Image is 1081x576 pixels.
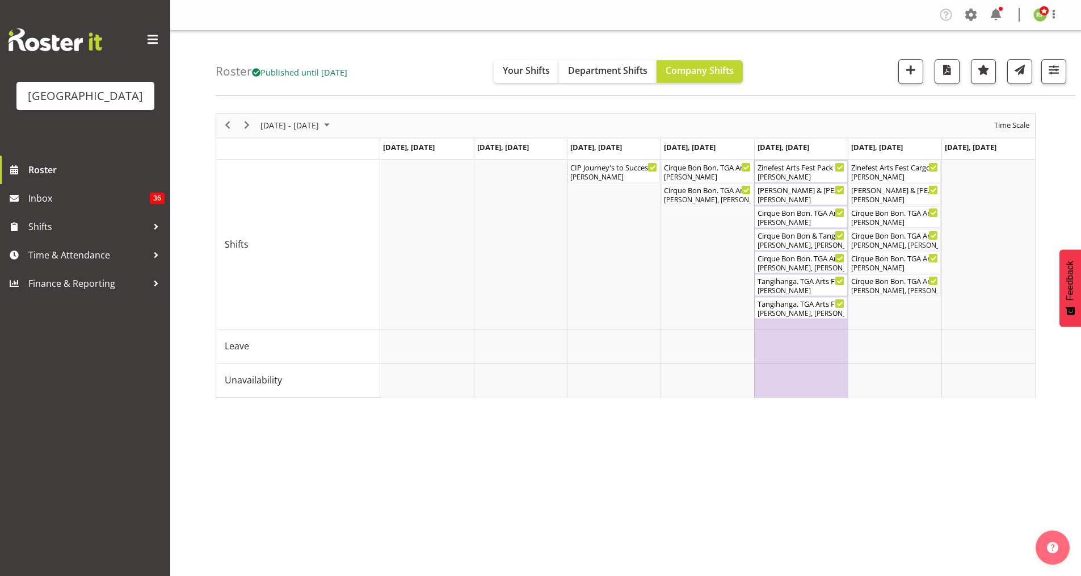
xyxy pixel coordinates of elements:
button: Company Shifts [657,60,743,83]
span: [DATE], [DATE] [945,142,996,152]
span: [DATE], [DATE] [758,142,809,152]
div: Tangihanga. TGA Arts Fest ( ) [758,298,844,309]
div: previous period [218,114,237,137]
div: Cirque Bon Bon. TGA Arts Fest ( ) [851,275,938,286]
td: Shifts resource [216,160,380,329]
span: [DATE], [DATE] [851,142,903,152]
span: Time & Attendance [28,247,148,264]
div: [PERSON_NAME] [758,218,844,228]
div: [PERSON_NAME] & [PERSON_NAME] Wedding ( ) [851,184,938,195]
span: Feedback [1065,261,1075,300]
div: Shifts"s event - Cirque Bon Bon. TGA Arts Fest Begin From Saturday, October 25, 2025 at 6:30:00 P... [848,274,941,296]
button: Time Scale [992,118,1032,132]
div: Shifts"s event - Cirque Bon Bon. TGA Arts Fest. FOHM Shift Begin From Friday, October 24, 2025 at... [755,206,847,228]
div: Shifts"s event - Tangihanga. TGA Arts Fest. FOHM Shift Begin From Friday, October 24, 2025 at 6:0... [755,274,847,296]
button: Next [239,118,255,132]
div: [PERSON_NAME], [PERSON_NAME], [PERSON_NAME], [PERSON_NAME] Awhina [PERSON_NAME], [PERSON_NAME], [... [664,195,751,205]
td: Unavailability resource [216,364,380,398]
div: Cirque Bon Bon. TGA Arts Fest ( ) [758,252,844,264]
div: [PERSON_NAME] [851,263,938,273]
div: Shifts"s event - Cirque Bon Bon & Tangihanga Bar Shift Begin From Friday, October 24, 2025 at 5:0... [755,229,847,251]
button: Your Shifts [494,60,559,83]
div: [PERSON_NAME], [PERSON_NAME], [PERSON_NAME], [PERSON_NAME], [PERSON_NAME], [PERSON_NAME], [PERSON... [851,286,938,296]
div: [GEOGRAPHIC_DATA] [28,87,143,105]
div: next period [237,114,256,137]
div: Shifts"s event - Cirque Bon Bon. TGA Arts Fest Begin From Saturday, October 25, 2025 at 1:00:00 P... [848,229,941,251]
span: Published until [DATE] [252,66,347,78]
span: Roster [28,161,165,178]
div: Cirque Bon Bon & Tangihanga Bar Shift ( ) [758,229,844,241]
div: Cirque Bon Bon. TGA Arts Fest. FOHM Shift ( ) [664,161,751,173]
span: Finance & Reporting [28,275,148,292]
div: Shifts"s event - Melissa & Alexander Wedding Begin From Friday, October 24, 2025 at 4:00:00 PM GM... [755,183,847,205]
div: [PERSON_NAME] [758,172,844,182]
button: Filter Shifts [1041,59,1066,84]
div: Shifts"s event - Cirque Bon Bon. TGA Arts Fest Begin From Friday, October 24, 2025 at 5:00:00 PM ... [755,252,847,273]
div: Shifts"s event - CIP Journey's to Success Cargo Shed Begin From Wednesday, October 22, 2025 at 2:... [567,161,660,182]
button: Feedback - Show survey [1059,249,1081,327]
div: Cirque Bon Bon. TGA Arts Fest ( ) [664,184,751,195]
img: Rosterit website logo [9,28,102,51]
button: Previous [220,118,235,132]
button: Download a PDF of the roster according to the set date range. [935,59,960,84]
div: Cirque Bon Bon. TGA Arts Fest. FOHM Shift ( ) [851,252,938,264]
div: Shifts"s event - Melissa & Alexander Wedding Begin From Saturday, October 25, 2025 at 12:00:00 PM... [848,183,941,205]
span: 36 [150,193,165,204]
div: Zinefest Arts Fest Cargo Shed ( ) [851,161,938,173]
button: Highlight an important date within the roster. [971,59,996,84]
div: [PERSON_NAME] & [PERSON_NAME] Wedding ( ) [758,184,844,195]
div: Shifts"s event - Cirque Bon Bon. TGA Arts Fest. FOHM Shift Begin From Thursday, October 23, 2025 ... [661,161,754,182]
span: [DATE], [DATE] [664,142,716,152]
span: Shifts [225,237,249,251]
span: Leave [225,339,249,353]
div: [PERSON_NAME] [851,172,938,182]
div: Cirque Bon Bon. TGA Arts Fest ( ) [851,229,938,241]
span: Company Shifts [666,64,734,77]
div: Shifts"s event - Zinefest Arts Fest Cargo Shed Begin From Saturday, October 25, 2025 at 8:00:00 A... [848,161,941,182]
div: Shifts"s event - Cirque Bon Bon. TGA Arts Fest. FOHM Shift Begin From Saturday, October 25, 2025 ... [848,252,941,273]
span: Department Shifts [568,64,647,77]
div: [PERSON_NAME] [664,172,751,182]
button: Add a new shift [898,59,923,84]
span: Unavailability [225,373,282,387]
div: [PERSON_NAME], [PERSON_NAME], [PERSON_NAME], [PERSON_NAME], [PERSON_NAME], [PERSON_NAME], [PERSON... [851,240,938,251]
div: [PERSON_NAME] [851,195,938,205]
button: Send a list of all shifts for the selected filtered period to all rostered employees. [1007,59,1032,84]
div: [PERSON_NAME], [PERSON_NAME], [PERSON_NAME] [758,240,844,251]
span: [DATE], [DATE] [383,142,435,152]
div: [PERSON_NAME] [851,218,938,228]
span: Inbox [28,190,150,207]
div: [PERSON_NAME], [PERSON_NAME], [PERSON_NAME] [758,308,844,319]
span: [DATE], [DATE] [570,142,622,152]
img: richard-freeman9074.jpg [1033,8,1047,22]
span: Your Shifts [503,64,550,77]
table: Timeline Week of October 20, 2025 [380,160,1035,398]
div: Shifts"s event - Zinefest Arts Fest Pack in Cargo Shed Begin From Friday, October 24, 2025 at 12:... [755,161,847,182]
div: CIP Journey's to Success Cargo Shed ( ) [570,161,657,173]
button: Department Shifts [559,60,657,83]
div: Timeline Week of October 20, 2025 [216,113,1036,398]
div: Cirque Bon Bon. TGA Arts Fest. FOHM Shift ( ) [851,207,938,218]
div: Shifts"s event - Cirque Bon Bon. TGA Arts Fest. FOHM Shift Begin From Saturday, October 25, 2025 ... [848,206,941,228]
div: Shifts"s event - Cirque Bon Bon. TGA Arts Fest Begin From Thursday, October 23, 2025 at 6:30:00 P... [661,183,754,205]
div: Cirque Bon Bon. TGA Arts Fest. FOHM Shift ( ) [758,207,844,218]
div: [PERSON_NAME] [758,195,844,205]
div: Tangihanga. TGA Arts Fest. FOHM Shift ( ) [758,275,844,286]
div: [PERSON_NAME] [758,286,844,296]
button: October 2025 [259,118,335,132]
td: Leave resource [216,329,380,364]
div: [PERSON_NAME] [570,172,657,182]
img: help-xxl-2.png [1047,542,1058,553]
span: [DATE], [DATE] [477,142,529,152]
span: [DATE] - [DATE] [259,118,320,132]
div: Zinefest Arts Fest Pack in Cargo Shed ( ) [758,161,844,173]
div: Shifts"s event - Tangihanga. TGA Arts Fest Begin From Friday, October 24, 2025 at 6:30:00 PM GMT+... [755,297,847,319]
div: [PERSON_NAME], [PERSON_NAME], [PERSON_NAME], [PERSON_NAME] [758,263,844,273]
span: Time Scale [993,118,1030,132]
h4: Roster [216,65,347,78]
span: Shifts [28,218,148,235]
div: October 20 - 26, 2025 [256,114,337,137]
